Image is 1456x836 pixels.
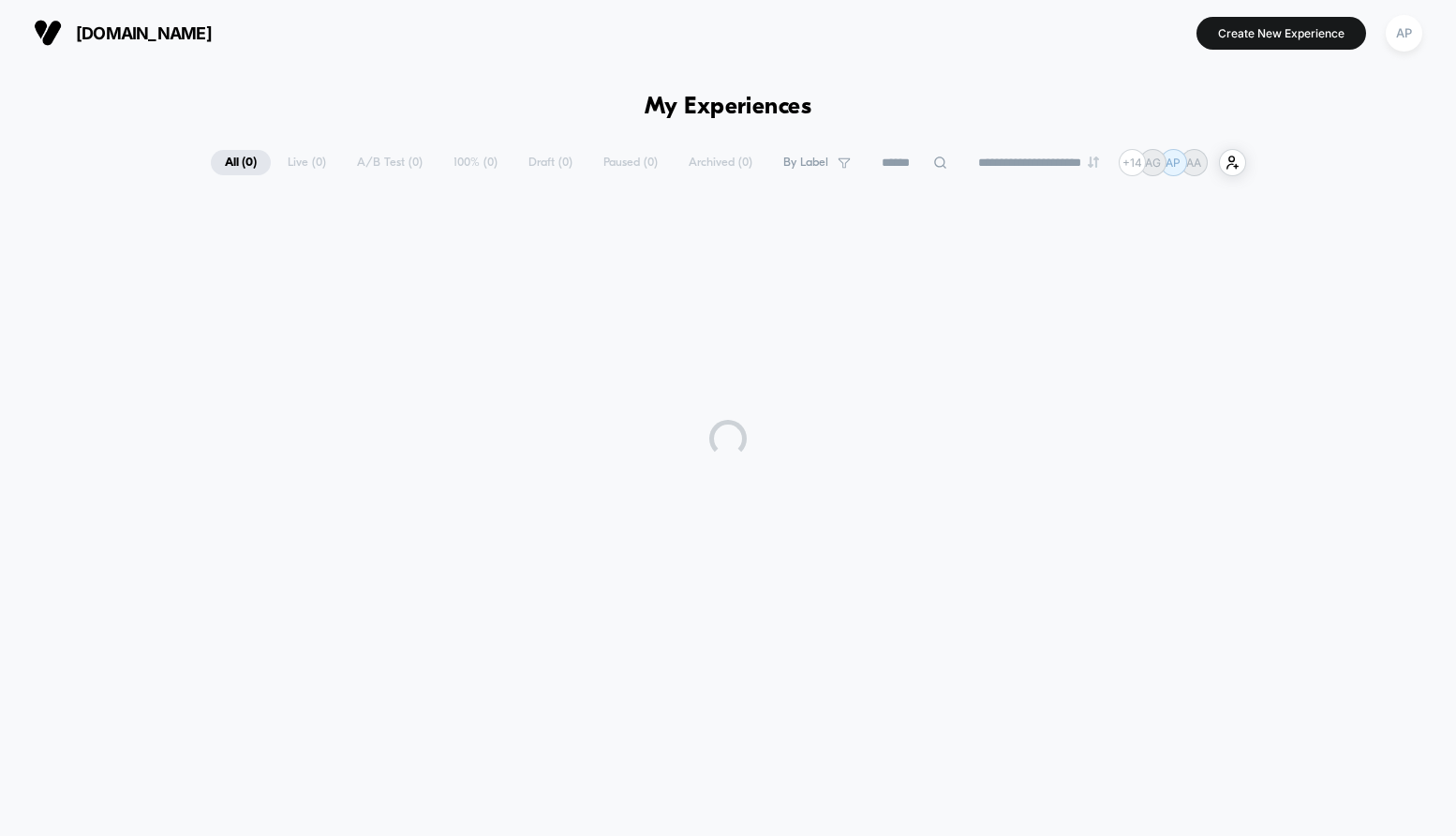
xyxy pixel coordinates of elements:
[645,94,812,121] h1: My Experiences
[1196,17,1366,50] button: Create New Experience
[783,156,828,170] span: By Label
[211,150,271,175] span: All ( 0 )
[76,23,212,43] span: [DOMAIN_NAME]
[34,19,62,47] img: Visually logo
[1088,157,1099,168] img: end
[1166,156,1181,170] p: AP
[1145,156,1161,170] p: AG
[1386,15,1422,52] div: AP
[1186,156,1201,170] p: AA
[1380,14,1428,52] button: AP
[1119,149,1146,176] div: + 14
[28,18,217,48] button: [DOMAIN_NAME]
